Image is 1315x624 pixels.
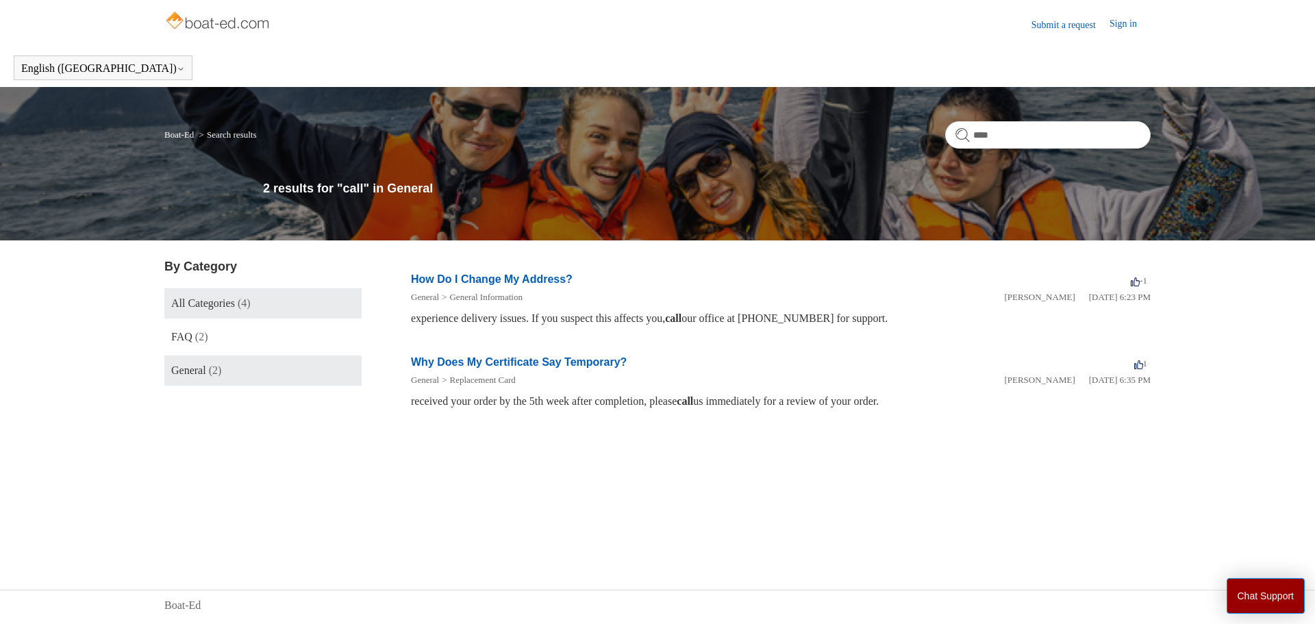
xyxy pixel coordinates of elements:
[171,331,192,342] span: FAQ
[209,364,222,376] span: (2)
[411,356,627,368] a: Why Does My Certificate Say Temporary?
[411,310,1151,327] div: experience delivery issues. If you suspect this affects you, our office at [PHONE_NUMBER] for sup...
[1089,375,1151,385] time: 01/05/2024, 18:35
[945,121,1151,149] input: Search
[197,129,257,140] li: Search results
[677,395,693,407] em: call
[1004,290,1075,304] li: [PERSON_NAME]
[411,290,439,304] li: General
[1131,275,1147,286] span: -1
[164,597,201,614] a: Boat-Ed
[1031,18,1110,32] a: Submit a request
[171,364,206,376] span: General
[1134,358,1148,369] span: 1
[164,129,194,140] a: Boat-Ed
[238,297,251,309] span: (4)
[411,292,439,302] a: General
[164,258,362,276] h3: By Category
[439,290,523,304] li: General Information
[263,179,1151,198] h1: 2 results for "call" in General
[164,288,362,319] a: All Categories (4)
[1004,373,1075,387] li: [PERSON_NAME]
[411,393,1151,410] div: received your order by the 5th week after completion, please us immediately for a review of your ...
[411,375,439,385] a: General
[21,62,185,75] button: English ([GEOGRAPHIC_DATA])
[1089,292,1151,302] time: 01/05/2024, 18:23
[164,355,362,386] a: General (2)
[449,292,522,302] a: General Information
[164,322,362,352] a: FAQ (2)
[164,8,273,36] img: Boat-Ed Help Center home page
[439,373,516,387] li: Replacement Card
[195,331,208,342] span: (2)
[411,273,573,285] a: How Do I Change My Address?
[449,375,515,385] a: Replacement Card
[1227,578,1305,614] button: Chat Support
[411,373,439,387] li: General
[1110,16,1151,33] a: Sign in
[171,297,235,309] span: All Categories
[164,129,197,140] li: Boat-Ed
[665,312,681,324] em: call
